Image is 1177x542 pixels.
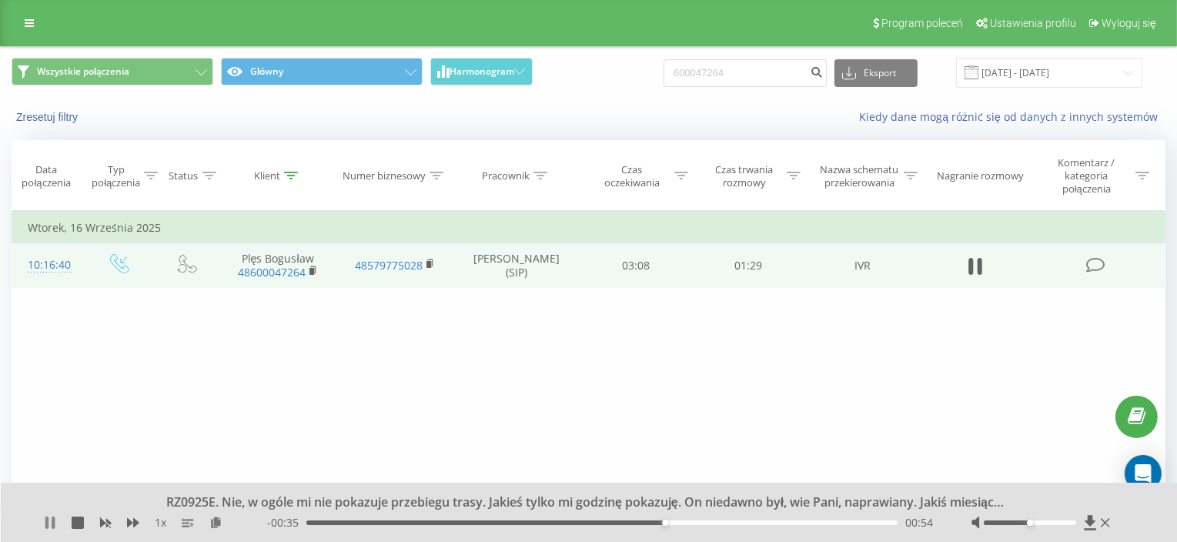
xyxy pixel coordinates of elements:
span: 1 x [155,515,166,530]
button: Wszystkie połączenia [12,58,213,85]
div: Accessibility label [662,520,668,526]
button: Eksport [834,59,918,87]
div: Komentarz / kategoria połączenia [1042,156,1132,196]
div: Accessibility label [1027,520,1033,526]
a: 48579775028 [355,258,423,273]
span: Harmonogram [450,66,514,77]
div: Open Intercom Messenger [1125,455,1162,492]
span: Wszystkie połączenia [37,65,129,78]
div: Numer biznesowy [343,169,426,182]
div: 10:16:40 [28,250,69,280]
div: Czas trwania rozmowy [706,163,783,189]
div: RZ0925E. Nie, w ogóle mi nie pokazuje przebiegu trasy. Jakieś tylko mi godzinę pokazuję. On nieda... [151,494,1007,511]
a: 48600047264 [238,265,306,279]
span: 00:54 [905,515,933,530]
td: 01:29 [692,243,804,288]
button: Główny [221,58,423,85]
span: Program poleceń [881,17,963,29]
div: Pracownik [482,169,530,182]
td: Wtorek, 16 Września 2025 [12,212,1165,243]
div: Typ połączenia [92,163,140,189]
input: Wyszukiwanie według numeru [664,59,827,87]
div: Czas oczekiwania [594,163,670,189]
button: Harmonogram [430,58,533,85]
td: 03:08 [580,243,692,288]
div: Data połączenia [12,163,80,189]
td: Plęs Bogusław [219,243,336,288]
button: Zresetuj filtry [12,110,85,124]
span: Ustawienia profilu [990,17,1076,29]
span: Wyloguj się [1102,17,1156,29]
div: Klient [254,169,280,182]
a: Kiedy dane mogą różnić się od danych z innych systemów [859,109,1165,124]
div: Status [169,169,199,182]
div: Nazwa schematu przekierowania [818,163,900,189]
td: IVR [804,243,921,288]
td: [PERSON_NAME] (SIP) [453,243,580,288]
span: - 00:35 [267,515,306,530]
div: Nagranie rozmowy [938,169,1025,182]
